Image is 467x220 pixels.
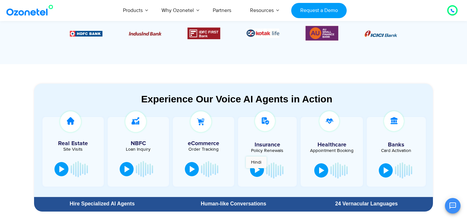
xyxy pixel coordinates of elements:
div: Card Activation [370,148,423,153]
img: Picture9.png [70,31,102,36]
img: Picture12.png [188,28,221,39]
div: Site Visits [46,147,101,152]
div: 4 / 6 [188,28,221,39]
h5: eCommerce [176,141,231,146]
div: Policy Renewals [241,148,294,153]
img: Picture8.png [365,30,397,37]
div: 2 / 6 [70,29,102,37]
a: Request a Demo [291,3,347,18]
div: Order Tracking [176,147,231,152]
div: Experience Our Voice AI Agents in Action [41,93,433,105]
img: Picture13.png [305,25,338,42]
h5: Real Estate [46,141,101,146]
div: 24 Vernacular Languages [303,201,430,206]
button: Open chat [445,198,461,214]
h5: Banks [370,142,423,148]
div: 6 / 6 [305,25,338,42]
img: Picture26.jpg [246,29,279,38]
div: 1 / 6 [365,29,397,37]
div: Loan Inquiry [111,147,166,152]
div: Human-like Conversations [170,201,297,206]
div: 3 / 6 [129,29,162,37]
div: 5 / 6 [246,29,279,38]
h5: Healthcare [305,142,358,148]
div: Hire Specialized AI Agents [37,201,167,206]
h5: Insurance [241,142,294,148]
div: Appointment Booking [305,148,358,153]
div: Image Carousel [70,25,397,42]
img: Picture10.png [129,32,162,36]
h5: NBFC [111,141,166,146]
